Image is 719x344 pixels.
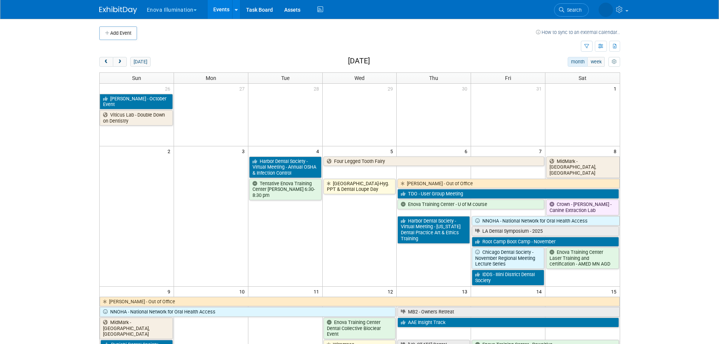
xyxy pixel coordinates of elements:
a: IDDS - Illini District Dental Society [472,270,544,285]
img: Sarah Swinick [599,3,613,17]
span: 4 [316,146,322,156]
span: 8 [613,146,620,156]
span: 7 [538,146,545,156]
button: myCustomButton [608,57,620,67]
a: NNOHA - National Network for Oral Health Access [100,307,396,317]
span: Thu [429,75,438,81]
span: Tue [281,75,289,81]
a: Harbor Dental Society - Virtual Meeting - [US_STATE] Dental Practice Art & Ethics Training [397,216,470,244]
button: week [587,57,605,67]
span: 12 [387,287,396,296]
span: 28 [313,84,322,93]
button: next [113,57,127,67]
i: Personalize Calendar [612,60,617,64]
span: Wed [354,75,365,81]
a: Four Legged Tooth Fairy [323,157,545,166]
a: Chicago Dental Society - November Regional Meeting Lecture Series [472,247,544,269]
button: prev [99,57,113,67]
a: Enova Training Center Dental Collective Bioclear Event [323,318,396,339]
button: month [568,57,588,67]
span: 30 [461,84,471,93]
h2: [DATE] [348,57,370,65]
a: Enova Training Center Laser Training and certification - AMED MN AGD [546,247,619,269]
span: Search [564,7,582,13]
span: Sat [579,75,587,81]
span: Fri [505,75,511,81]
a: [GEOGRAPHIC_DATA]-Hyg. PPT & Dental Loupe Day [323,179,396,194]
span: 26 [164,84,174,93]
span: 5 [390,146,396,156]
a: How to sync to an external calendar... [536,29,620,35]
span: 29 [387,84,396,93]
span: 27 [239,84,248,93]
span: 3 [241,146,248,156]
span: Sun [132,75,141,81]
span: 9 [167,287,174,296]
span: 2 [167,146,174,156]
a: MB2 - Owners Retreat [397,307,619,317]
span: 31 [536,84,545,93]
a: MidMark - [GEOGRAPHIC_DATA], [GEOGRAPHIC_DATA] [546,157,619,178]
button: Add Event [99,26,137,40]
button: [DATE] [130,57,150,67]
span: 10 [239,287,248,296]
a: [PERSON_NAME] - October Event [100,94,173,109]
a: MidMark - [GEOGRAPHIC_DATA], [GEOGRAPHIC_DATA] [100,318,173,339]
a: Viticus Lab - Double Down on Dentistry [100,110,173,126]
span: Mon [206,75,216,81]
a: Enova Training Center - U of M course [397,200,544,209]
a: AAE Insight Track [397,318,619,327]
a: Crown - [PERSON_NAME] - Canine Extraction Lab [546,200,619,215]
span: 14 [536,287,545,296]
a: Tentative Enova Training Center [PERSON_NAME] 6:30-8:30 pm [249,179,322,200]
a: Harbor Dental Society - Virtual Meeting - Annual OSHA & Infection Control [249,157,322,178]
a: [PERSON_NAME] - Out of Office [100,297,620,307]
img: ExhibitDay [99,6,137,14]
span: 11 [313,287,322,296]
a: [PERSON_NAME] - Out of Office [397,179,619,189]
span: 13 [461,287,471,296]
span: 1 [613,84,620,93]
a: Search [554,3,589,17]
span: 6 [464,146,471,156]
a: TDO - User Group Meeting [397,189,619,199]
span: 15 [610,287,620,296]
